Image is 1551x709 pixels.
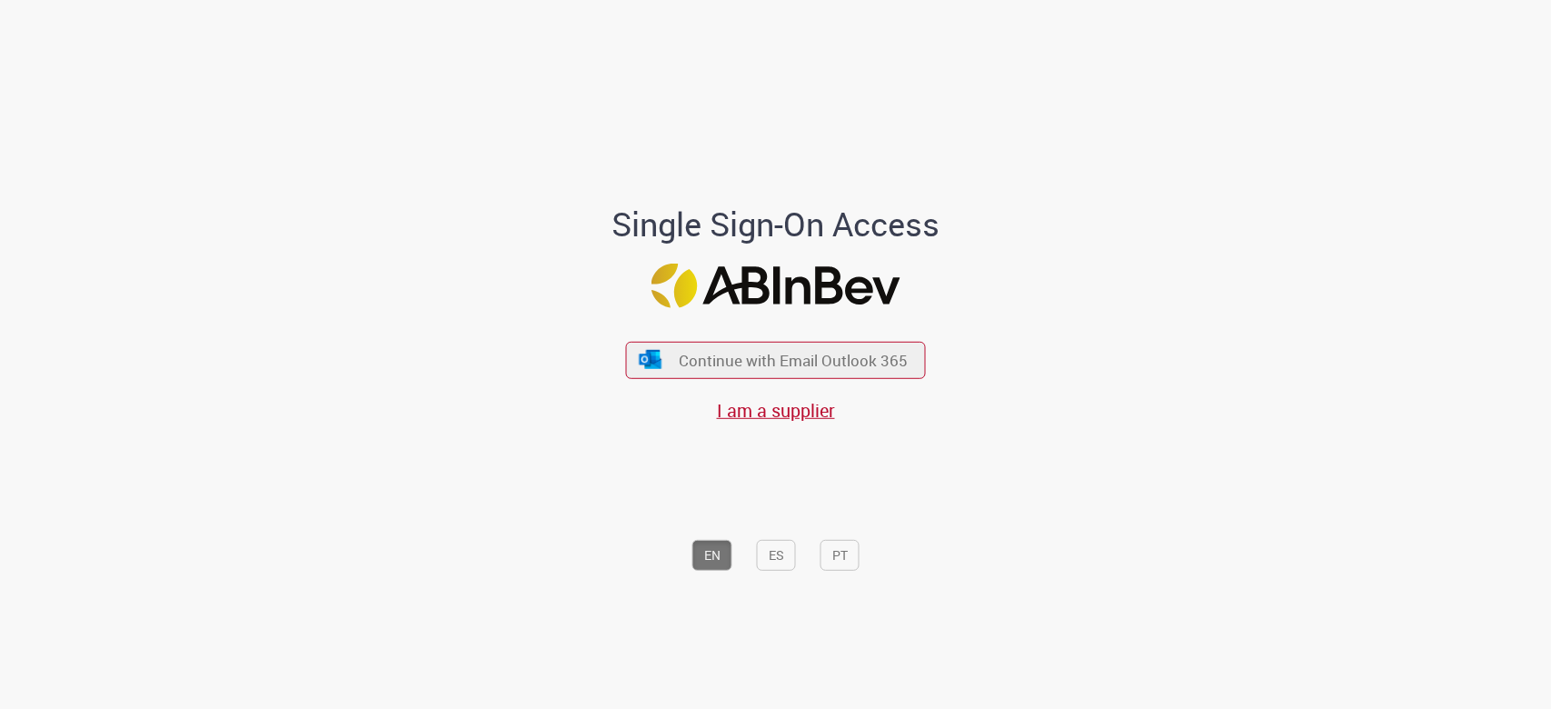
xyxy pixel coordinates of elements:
img: ícone Azure/Microsoft 360 [637,350,662,369]
a: I am a supplier [717,398,835,423]
h1: Single Sign-On Access [523,205,1028,242]
button: PT [820,540,860,571]
button: ES [757,540,796,571]
img: Logo ABInBev [651,264,900,308]
span: Continue with Email Outlook 365 [679,350,908,371]
button: ícone Azure/Microsoft 360 Continue with Email Outlook 365 [626,342,926,379]
button: EN [692,540,732,571]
